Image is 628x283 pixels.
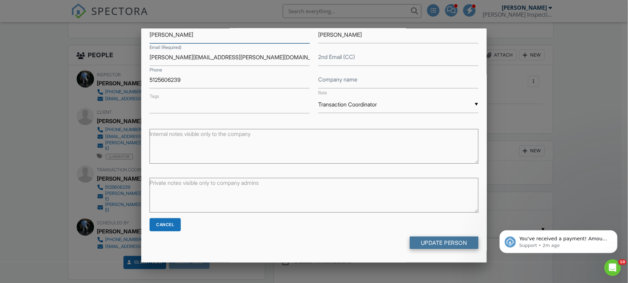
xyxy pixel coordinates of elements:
input: Update Person [410,237,478,249]
label: Internal notes visible only to the company [150,130,251,138]
label: First name [150,22,170,28]
label: Last name [318,22,339,28]
label: Company name [318,76,357,83]
div: Cancel [150,218,181,231]
label: Phone [150,67,162,73]
iframe: Intercom notifications message [489,216,628,264]
label: Private notes visible only to company admins [150,179,259,187]
iframe: Intercom live chat [604,259,621,276]
label: 2nd Email (CC) [318,53,355,61]
label: Role [318,90,327,95]
label: Email (Required) [150,44,181,51]
span: 10 [619,259,627,265]
label: Tags [150,94,159,99]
